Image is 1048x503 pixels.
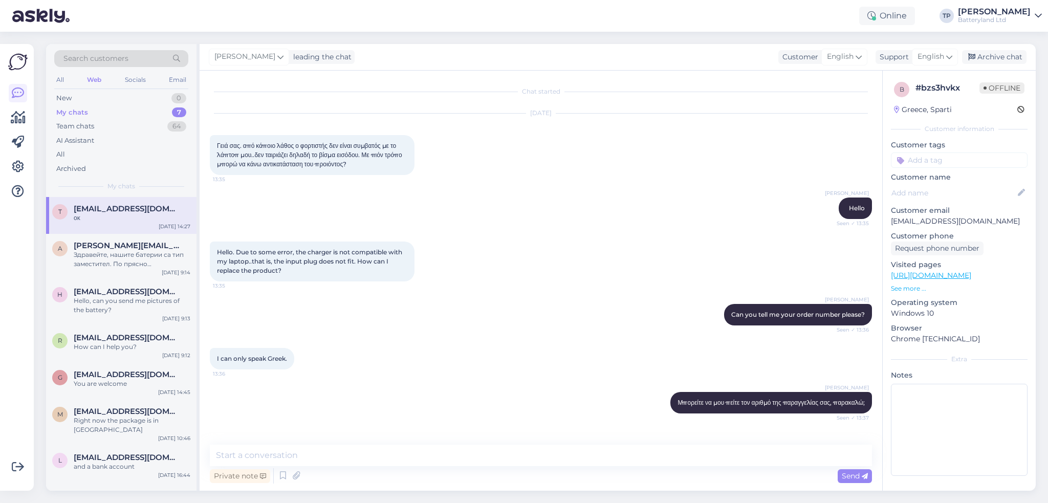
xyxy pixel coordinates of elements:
span: Hello. Due to some error, the charger is not compatible with my laptop..that is, the input plug d... [217,248,404,274]
span: 13:36 [213,370,251,378]
div: How can I help you? [74,342,190,352]
p: Browser [891,323,1028,334]
p: Customer email [891,205,1028,216]
p: Windows 10 [891,308,1028,319]
div: [DATE] 14:45 [158,388,190,396]
div: Chat started [210,87,872,96]
div: Hello, can you send me pictures of the battery? [74,296,190,315]
div: 64 [167,121,186,132]
a: [URL][DOMAIN_NAME] [891,271,971,280]
input: Add a tag [891,152,1028,168]
span: Seen ✓ 13:35 [831,220,869,227]
div: Здравейте, нашите батерии са тип заместител. По прясно производство от оригиналните [74,250,190,269]
span: English [918,51,944,62]
span: Search customers [63,53,128,64]
input: Add name [891,187,1016,199]
div: [DATE] [210,108,872,118]
div: My chats [56,107,88,118]
span: m [57,410,63,418]
img: Askly Logo [8,52,28,72]
span: English [827,51,854,62]
div: [DATE] 16:44 [158,471,190,479]
span: larisa.simona40@gmail.com [74,453,180,462]
div: and a bank account [74,462,190,471]
p: Customer name [891,172,1028,183]
a: [PERSON_NAME]Batteryland Ltd [958,8,1042,24]
span: Γειά σας. από κάποιο λάθος ο φορτιστής δεν είναι συμβατός με το λάπτοπ μου..δεν ταιριάζει δηλαδή ... [217,142,404,168]
span: makenainga@gmail.com [74,407,180,416]
div: New [56,93,72,103]
span: Send [842,471,868,480]
span: Seen ✓ 13:36 [831,326,869,334]
span: Μπορείτε να μου πείτε τον αριθμό της παραγγελίας σας, παρακαλώ; [678,399,865,406]
p: Operating system [891,297,1028,308]
div: Greece, Sparti [894,104,952,115]
p: Customer phone [891,231,1028,242]
div: Support [876,52,909,62]
div: 7 [172,107,186,118]
span: teonatiotis@gmail.com [74,204,180,213]
div: [DATE] 9:14 [162,269,190,276]
div: [DATE] 9:12 [162,352,190,359]
div: 0 [171,93,186,103]
div: leading the chat [289,52,352,62]
div: AI Assistant [56,136,94,146]
span: riazahmad6249200@gmail.com [74,333,180,342]
p: Notes [891,370,1028,381]
span: a [58,245,62,252]
div: Customer [778,52,818,62]
div: οκ [74,213,190,223]
div: TP [940,9,954,23]
span: l [58,456,62,464]
div: Online [859,7,915,25]
span: [PERSON_NAME] [825,189,869,197]
p: See more ... [891,284,1028,293]
p: Chrome [TECHNICAL_ID] [891,334,1028,344]
div: [DATE] 9:13 [162,315,190,322]
span: 13:35 [213,282,251,290]
div: Archive chat [962,50,1027,64]
div: Extra [891,355,1028,364]
div: Email [167,73,188,86]
span: [PERSON_NAME] [825,384,869,391]
div: [DATE] 14:27 [159,223,190,230]
span: 13:35 [213,176,251,183]
span: My chats [107,182,135,191]
div: Right now the package is in [GEOGRAPHIC_DATA] [74,416,190,434]
span: b [900,85,904,93]
div: All [54,73,66,86]
div: Web [85,73,103,86]
p: Visited pages [891,259,1028,270]
p: [EMAIL_ADDRESS][DOMAIN_NAME] [891,216,1028,227]
div: Batteryland Ltd [958,16,1031,24]
div: # bzs3hvkx [915,82,979,94]
div: Request phone number [891,242,984,255]
span: Can you tell me your order number please? [731,311,865,318]
span: I can only speak Greek. [217,355,287,362]
span: homeinliguria@gmail.com [74,287,180,296]
div: Private note [210,469,270,483]
span: [PERSON_NAME] [214,51,275,62]
div: [DATE] 10:46 [158,434,190,442]
div: [PERSON_NAME] [958,8,1031,16]
span: g [58,374,62,381]
span: giannissta69@gmail.com [74,370,180,379]
span: Offline [979,82,1024,94]
span: [PERSON_NAME] [825,296,869,303]
span: t [58,208,62,215]
div: Customer information [891,124,1028,134]
span: Seen ✓ 13:37 [831,414,869,422]
div: Socials [123,73,148,86]
p: Customer tags [891,140,1028,150]
span: r [58,337,62,344]
div: You are welcome [74,379,190,388]
div: Archived [56,164,86,174]
span: Hello [849,204,865,212]
div: All [56,149,65,160]
span: h [57,291,62,298]
span: alex_zenov@abv.bg [74,241,180,250]
div: Team chats [56,121,94,132]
